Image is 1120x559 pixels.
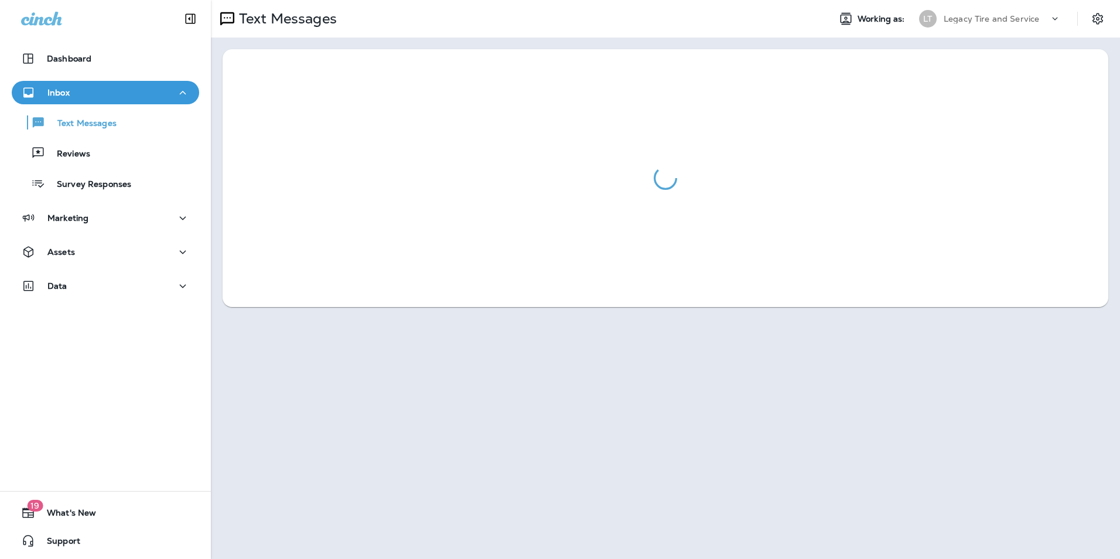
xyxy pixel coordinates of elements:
[12,206,199,230] button: Marketing
[12,110,199,135] button: Text Messages
[12,501,199,524] button: 19What's New
[35,508,96,522] span: What's New
[46,118,117,129] p: Text Messages
[12,47,199,70] button: Dashboard
[919,10,937,28] div: LT
[47,213,88,223] p: Marketing
[12,274,199,298] button: Data
[35,536,80,550] span: Support
[47,281,67,291] p: Data
[27,500,43,512] span: 19
[12,171,199,196] button: Survey Responses
[1087,8,1108,29] button: Settings
[47,54,91,63] p: Dashboard
[12,81,199,104] button: Inbox
[12,141,199,165] button: Reviews
[45,179,131,190] p: Survey Responses
[45,149,90,160] p: Reviews
[47,247,75,257] p: Assets
[12,529,199,553] button: Support
[12,240,199,264] button: Assets
[174,7,207,30] button: Collapse Sidebar
[234,10,337,28] p: Text Messages
[858,14,907,24] span: Working as:
[944,14,1039,23] p: Legacy Tire and Service
[47,88,70,97] p: Inbox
